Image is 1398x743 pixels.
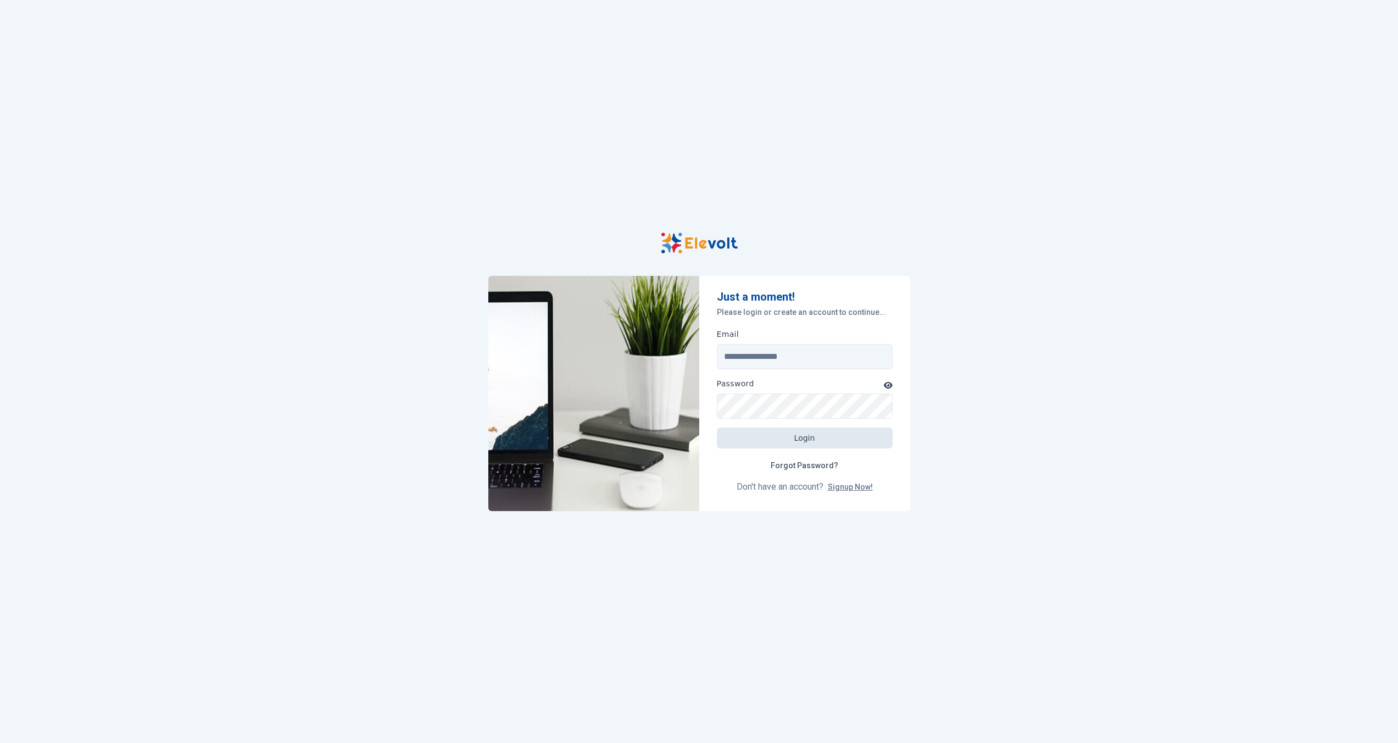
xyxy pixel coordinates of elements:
a: Signup Now! [828,483,873,491]
img: Elevolt [661,232,738,254]
p: Please login or create an account to continue... [717,307,893,318]
button: Login [717,428,893,448]
img: Elevolt [488,276,699,511]
iframe: Chat Widget [1343,690,1398,743]
label: Password [717,378,754,389]
a: Forgot Password? [762,455,847,476]
p: Don't have an account? [717,480,893,494]
p: Just a moment! [717,289,893,304]
label: Email [717,329,739,340]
